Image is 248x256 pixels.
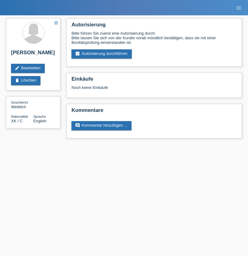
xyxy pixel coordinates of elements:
[11,101,28,104] span: Geschlecht
[75,51,80,56] i: assignment_turned_in
[33,115,46,118] span: Sprache
[53,20,59,26] a: star_border
[11,115,28,118] span: Nationalität
[75,123,80,128] i: comment
[11,76,40,85] a: deleteLöschen
[71,76,237,85] h2: Einkäufe
[15,66,20,71] i: edit
[11,50,55,59] h2: [PERSON_NAME]
[71,31,237,45] div: Bitte führen Sie zuerst eine Autorisierung durch. Bitte lassen Sie sich von der Kundin vorab münd...
[33,119,47,123] span: English
[236,5,242,11] i: menu
[71,107,237,117] h2: Kommentare
[53,20,59,25] i: star_border
[71,22,237,31] h2: Autorisierung
[233,6,245,10] a: menu
[11,100,33,109] div: Weiblich
[71,85,237,94] div: Noch keine Einkäufe
[11,119,23,123] span: Kosovo / C / 02.12.1997
[15,78,20,83] i: delete
[71,49,132,59] a: assignment_turned_inAutorisierung durchführen
[11,64,45,73] a: editBearbeiten
[71,121,132,130] a: commentKommentar hinzufügen ...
